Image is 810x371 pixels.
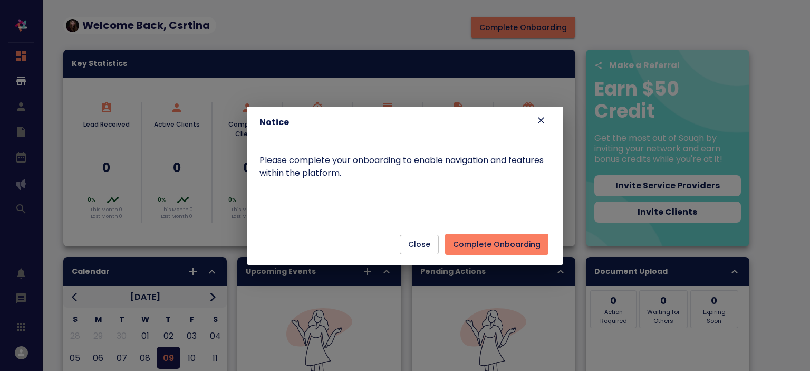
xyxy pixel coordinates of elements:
[445,234,548,255] button: Complete Onboarding
[453,238,541,251] span: Complete Onboarding
[400,235,439,254] button: Close
[408,238,430,251] span: Close
[259,115,454,130] h6: Notice
[259,154,551,179] p: Please complete your onboarding to enable navigation and features within the platform.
